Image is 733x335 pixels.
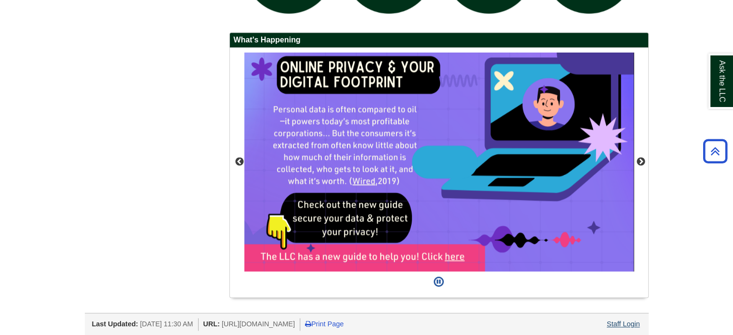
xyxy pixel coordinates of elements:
[140,320,193,328] span: [DATE] 11:30 AM
[235,157,244,167] button: Previous
[244,53,634,272] div: This box contains rotating images
[203,320,220,328] span: URL:
[92,320,138,328] span: Last Updated:
[230,33,648,48] h2: What's Happening
[222,320,295,328] span: [URL][DOMAIN_NAME]
[305,321,311,327] i: Print Page
[636,157,646,167] button: Next
[305,320,344,328] a: Print Page
[700,145,731,158] a: Back to Top
[607,320,640,328] a: Staff Login
[431,271,447,293] button: Pause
